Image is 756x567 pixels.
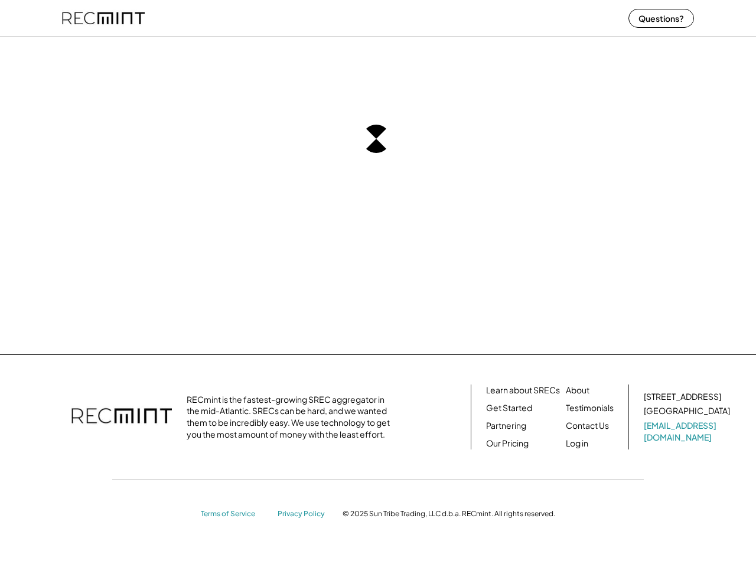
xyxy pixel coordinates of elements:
[278,509,331,519] a: Privacy Policy
[628,9,694,28] button: Questions?
[566,402,614,414] a: Testimonials
[644,405,730,417] div: [GEOGRAPHIC_DATA]
[566,420,609,432] a: Contact Us
[62,2,145,34] img: recmint-logotype%403x%20%281%29.jpeg
[201,509,266,519] a: Terms of Service
[486,402,532,414] a: Get Started
[644,391,721,403] div: [STREET_ADDRESS]
[187,394,396,440] div: RECmint is the fastest-growing SREC aggregator in the mid-Atlantic. SRECs can be hard, and we wan...
[343,509,555,519] div: © 2025 Sun Tribe Trading, LLC d.b.a. RECmint. All rights reserved.
[486,420,526,432] a: Partnering
[566,384,589,396] a: About
[71,396,172,438] img: recmint-logotype%403x.png
[486,384,560,396] a: Learn about SRECs
[566,438,588,449] a: Log in
[486,438,529,449] a: Our Pricing
[644,420,732,443] a: [EMAIL_ADDRESS][DOMAIN_NAME]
